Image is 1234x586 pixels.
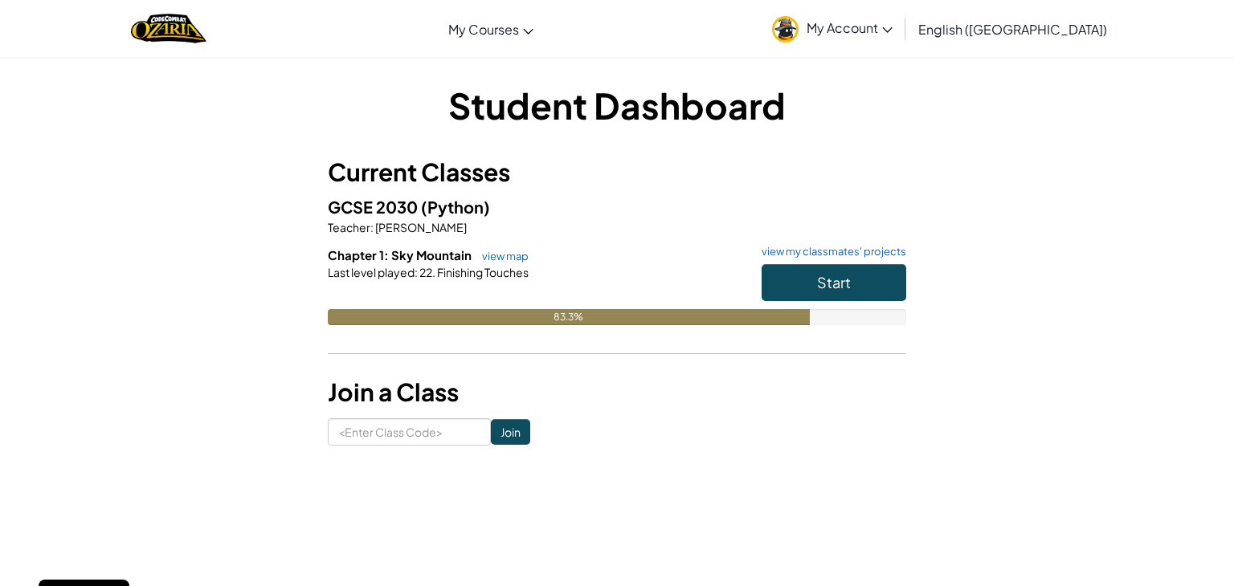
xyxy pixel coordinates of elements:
span: : [415,265,418,279]
h3: Join a Class [328,374,906,410]
img: avatar [772,16,799,43]
div: 83.3% [328,309,810,325]
span: My Account [807,19,893,36]
a: Ozaria by CodeCombat logo [131,12,206,45]
input: Join [491,419,530,445]
a: view map [474,250,529,262]
span: Finishing Touches [435,265,529,279]
span: : [370,220,374,234]
span: GCSE 2030 [328,197,421,217]
span: Last level played [328,265,415,279]
span: Start [817,273,851,291]
span: [PERSON_NAME] [374,220,467,234]
a: My Courses [440,7,541,51]
input: <Enter Class Code> [328,418,491,446]
span: English ([GEOGRAPHIC_DATA]) [918,21,1107,38]
a: view my classmates' projects [754,246,906,257]
span: (Python) [421,197,490,217]
h1: Student Dashboard [328,80,906,130]
span: 22. [418,265,435,279]
img: Home [131,12,206,45]
span: Teacher [328,220,370,234]
a: My Account [764,3,901,54]
h3: Current Classes [328,154,906,190]
span: My Courses [448,21,519,38]
a: English ([GEOGRAPHIC_DATA]) [910,7,1115,51]
button: Start [762,264,906,301]
span: Chapter 1: Sky Mountain [328,247,474,262]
